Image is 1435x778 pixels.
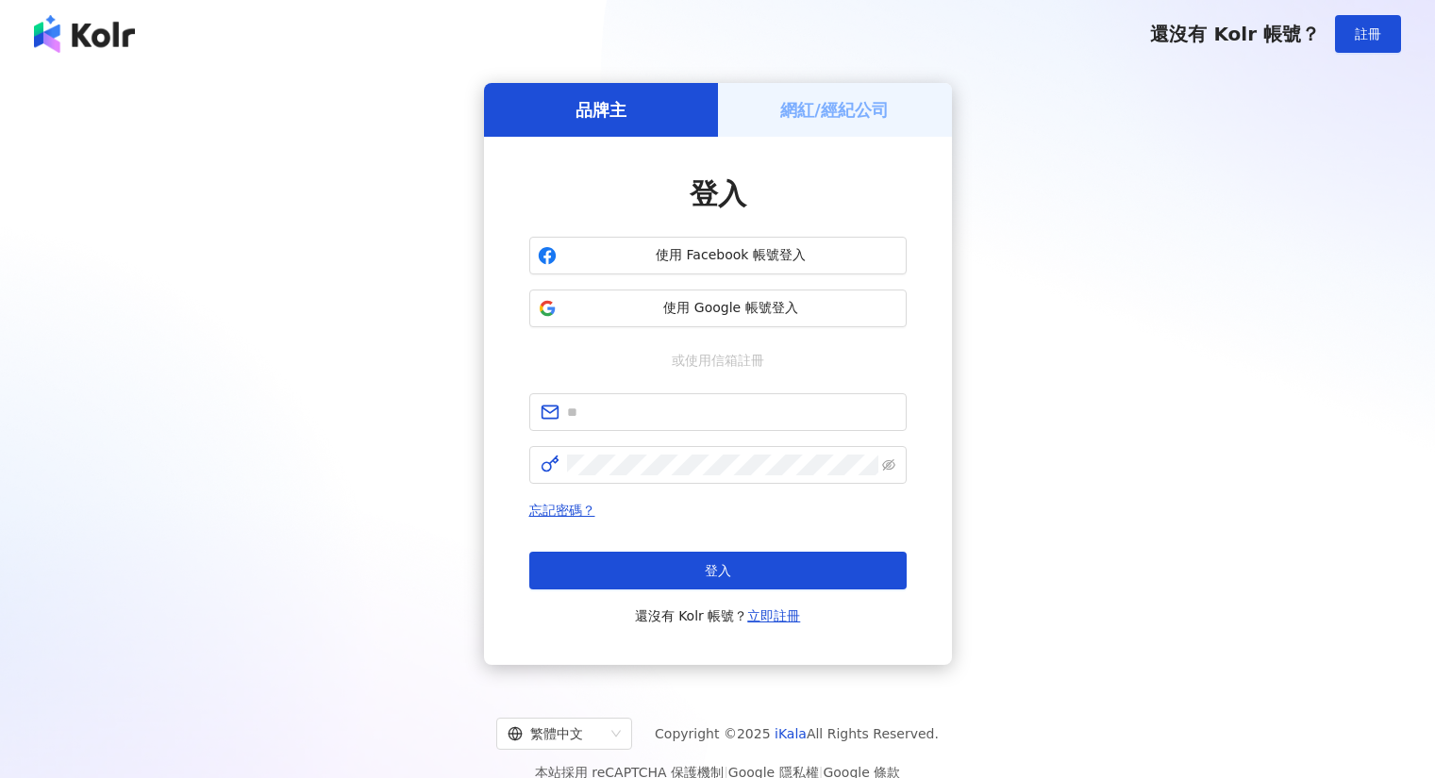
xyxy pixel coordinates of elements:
span: eye-invisible [882,458,895,472]
button: 使用 Facebook 帳號登入 [529,237,907,274]
img: logo [34,15,135,53]
h5: 網紅/經紀公司 [780,98,889,122]
span: 註冊 [1355,26,1381,41]
a: 立即註冊 [747,608,800,623]
a: iKala [775,726,807,741]
h5: 品牌主 [576,98,626,122]
span: 使用 Google 帳號登入 [564,299,898,318]
span: 還沒有 Kolr 帳號？ [635,604,801,627]
span: 登入 [690,177,746,210]
span: Copyright © 2025 All Rights Reserved. [655,722,939,745]
span: 或使用信箱註冊 [659,350,777,371]
button: 使用 Google 帳號登入 [529,290,907,327]
span: 使用 Facebook 帳號登入 [564,246,898,265]
a: 忘記密碼？ [529,503,595,518]
span: 還沒有 Kolr 帳號？ [1150,23,1320,45]
button: 註冊 [1335,15,1401,53]
span: 登入 [705,563,731,578]
div: 繁體中文 [508,719,604,749]
button: 登入 [529,552,907,589]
